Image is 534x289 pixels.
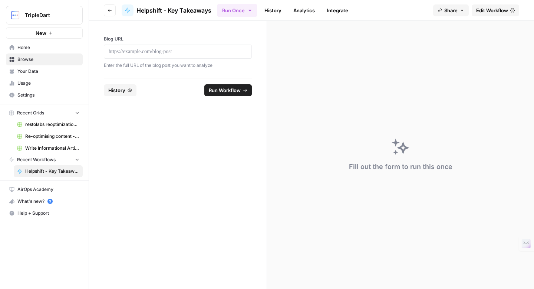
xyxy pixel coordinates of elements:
a: Integrate [322,4,353,16]
span: Settings [17,92,79,98]
span: Browse [17,56,79,63]
span: Helpshift - Key Takeaways [136,6,211,15]
span: New [36,29,46,37]
button: Help + Support [6,207,83,219]
a: Helpshift - Key Takeaways [14,165,83,177]
a: Edit Workflow [472,4,519,16]
a: AirOps Academy [6,184,83,195]
button: Workspace: TripleDart [6,6,83,25]
a: Analytics [289,4,319,16]
a: 5 [47,199,53,204]
a: Settings [6,89,83,101]
span: AirOps Academy [17,186,79,193]
a: Helpshift - Key Takeaways [122,4,211,16]
span: History [108,87,125,94]
a: Re-optimising content - revenuegrid Grid [14,130,83,142]
span: Recent Grids [17,110,44,116]
button: Recent Grids [6,107,83,118]
span: Run Workflow [209,87,241,94]
button: History [104,84,136,96]
a: Home [6,42,83,53]
label: Blog URL [104,36,252,42]
span: Share [444,7,458,14]
span: Re-optimising content - revenuegrid Grid [25,133,79,140]
span: TripleDart [25,12,70,19]
button: Run Workflow [204,84,252,96]
a: Browse [6,53,83,65]
a: restolabs reoptimizations aug [14,118,83,130]
button: New [6,27,83,39]
span: Recent Workflows [17,156,56,163]
span: Helpshift - Key Takeaways [25,168,79,175]
span: Home [17,44,79,51]
span: Your Data [17,68,79,75]
button: Recent Workflows [6,154,83,165]
button: What's new? 5 [6,195,83,207]
a: History [260,4,286,16]
img: TripleDart Logo [9,9,22,22]
span: restolabs reoptimizations aug [25,121,79,128]
text: 5 [49,199,51,203]
a: Your Data [6,65,83,77]
div: Fill out the form to run this once [349,162,452,172]
p: Enter the full URL of the blog post you want to analyze [104,62,252,69]
a: Usage [6,77,83,89]
a: Write Informational Article [14,142,83,154]
span: Help + Support [17,210,79,217]
span: Write Informational Article [25,145,79,152]
span: Edit Workflow [476,7,508,14]
div: What's new? [6,196,82,207]
button: Share [433,4,469,16]
span: Usage [17,80,79,87]
button: Run Once [217,4,257,17]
